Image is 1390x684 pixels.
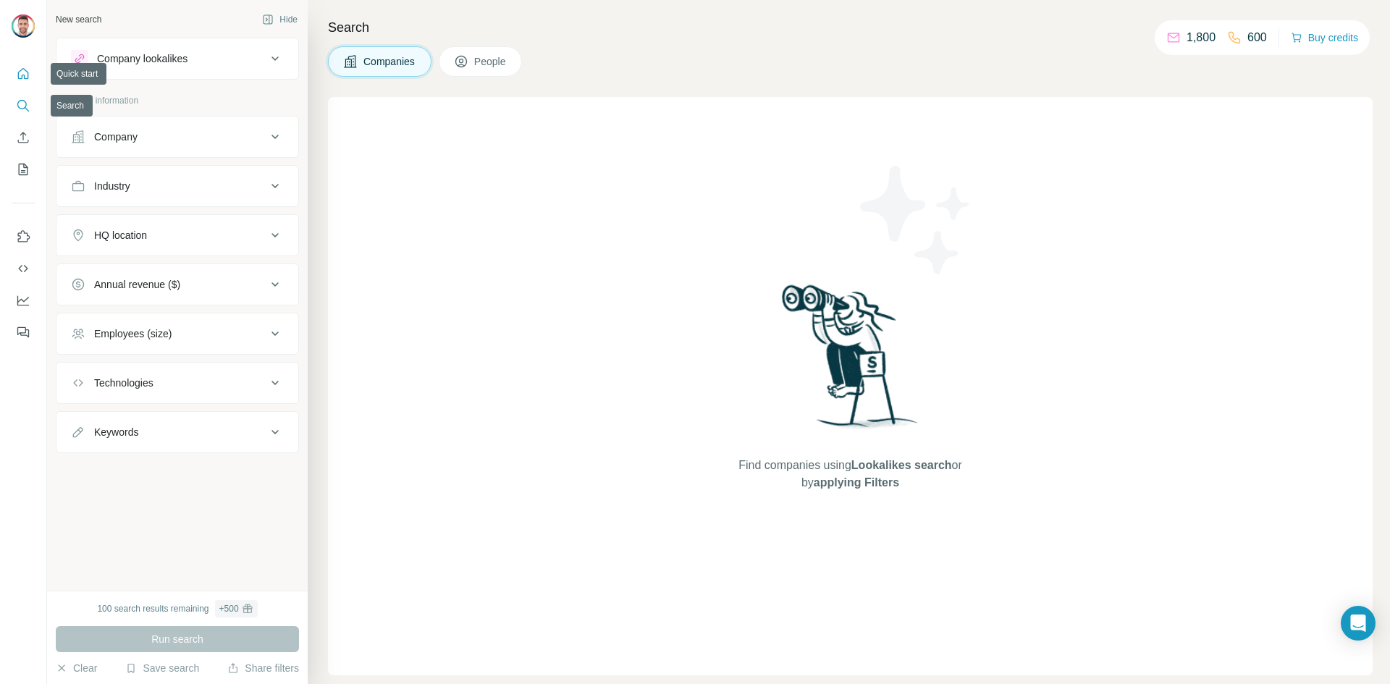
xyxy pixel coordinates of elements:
[851,155,981,285] img: Surfe Illustration - Stars
[94,228,147,242] div: HQ location
[56,169,298,203] button: Industry
[94,277,180,292] div: Annual revenue ($)
[851,459,952,471] span: Lookalikes search
[1291,28,1358,48] button: Buy credits
[1187,29,1216,46] p: 1,800
[734,457,966,491] span: Find companies using or by
[56,415,298,449] button: Keywords
[56,41,298,76] button: Company lookalikes
[12,14,35,38] img: Avatar
[94,425,138,439] div: Keywords
[56,661,97,675] button: Clear
[94,179,130,193] div: Industry
[56,94,299,107] p: Company information
[12,93,35,119] button: Search
[328,17,1373,38] h4: Search
[1247,29,1267,46] p: 600
[12,224,35,250] button: Use Surfe on LinkedIn
[12,256,35,282] button: Use Surfe API
[56,13,101,26] div: New search
[363,54,416,69] span: Companies
[56,366,298,400] button: Technologies
[56,218,298,253] button: HQ location
[97,51,188,66] div: Company lookalikes
[56,119,298,154] button: Company
[94,376,153,390] div: Technologies
[125,661,199,675] button: Save search
[12,319,35,345] button: Feedback
[12,61,35,87] button: Quick start
[12,156,35,182] button: My lists
[56,267,298,302] button: Annual revenue ($)
[1341,606,1376,641] div: Open Intercom Messenger
[56,316,298,351] button: Employees (size)
[12,287,35,313] button: Dashboard
[775,281,926,442] img: Surfe Illustration - Woman searching with binoculars
[12,124,35,151] button: Enrich CSV
[227,661,299,675] button: Share filters
[814,476,899,489] span: applying Filters
[474,54,507,69] span: People
[94,130,138,144] div: Company
[94,326,172,341] div: Employees (size)
[97,600,257,617] div: 100 search results remaining
[219,602,239,615] div: + 500
[252,9,308,30] button: Hide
